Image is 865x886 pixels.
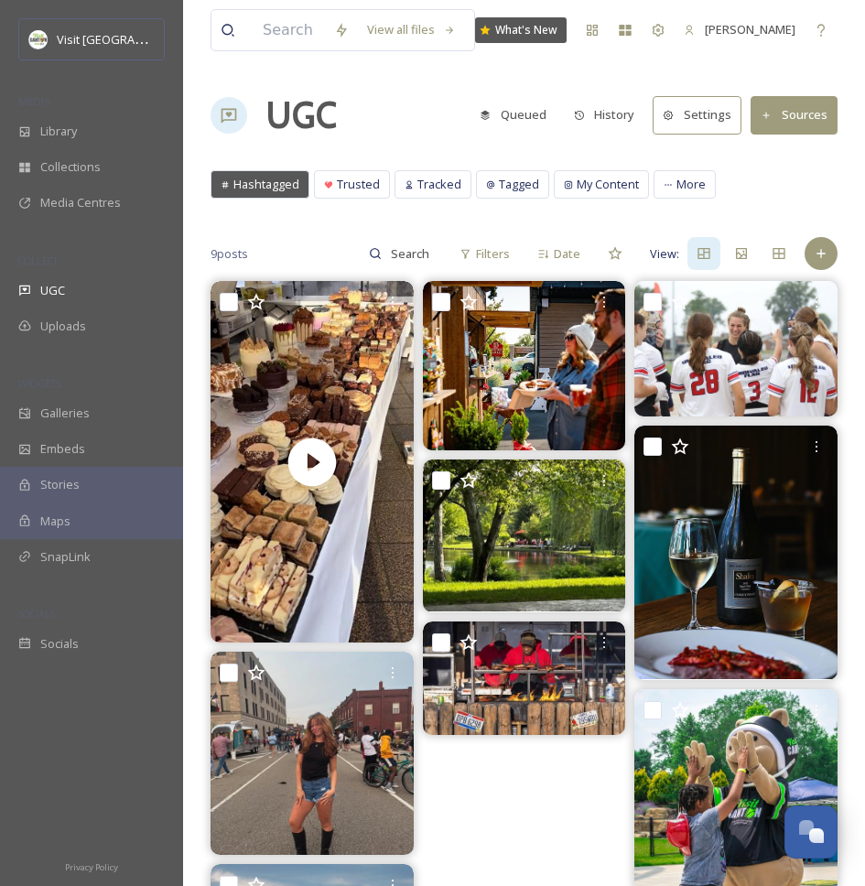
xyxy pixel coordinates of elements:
[40,318,86,335] span: Uploads
[653,96,741,134] button: Settings
[40,194,121,211] span: Media Centres
[40,513,70,530] span: Maps
[40,158,101,176] span: Collections
[751,96,838,134] button: Sources
[634,426,838,679] img: 482731513_18483102070031743_8828638185135209140_n.jpg
[29,30,48,49] img: download.jpeg
[40,282,65,299] span: UGC
[211,245,248,263] span: 9 posts
[358,12,465,48] a: View all files
[18,254,58,267] span: COLLECT
[634,281,838,416] img: 506288940_17848402953490536_2676693309336968814_n.jpg
[565,97,654,133] a: History
[577,176,639,193] span: My Content
[233,176,299,193] span: Hashtagged
[40,405,90,422] span: Galleries
[650,245,679,263] span: View:
[565,97,644,133] button: History
[211,281,414,643] video: Our best St Ives by miles! Thank you!!! 🥰 #fyp #baking #farmersmarket #cake #brownie #foodporn #f...
[57,30,199,48] span: Visit [GEOGRAPHIC_DATA]
[475,17,567,43] a: What's New
[337,176,380,193] span: Trusted
[423,459,626,611] img: 505380314_10161303616613240_3141737906268485426_n.jpg
[476,245,510,263] span: Filters
[40,440,85,458] span: Embeds
[382,235,441,272] input: Search
[254,10,325,50] input: Search your library
[653,96,751,134] a: Settings
[40,635,79,653] span: Socials
[675,12,805,48] a: [PERSON_NAME]
[211,652,414,855] img: 504445902_18507441946030814_3104828253963628237_n.jpg
[265,88,337,143] a: UGC
[211,281,414,643] img: thumbnail
[40,123,77,140] span: Library
[18,94,50,108] span: MEDIA
[499,176,539,193] span: Tagged
[40,548,91,566] span: SnapLink
[423,281,626,450] img: 469520229_18428601550073741_2638816915584616352_n.jpg
[784,805,838,859] button: Open Chat
[18,376,60,390] span: WIDGETS
[705,21,795,38] span: [PERSON_NAME]
[65,861,118,873] span: Privacy Policy
[470,97,556,133] button: Queued
[470,97,565,133] a: Queued
[423,621,626,736] img: 501283425_18461587159076963_1591761387706808671_n.jpg
[65,855,118,877] a: Privacy Policy
[18,607,55,621] span: SOCIALS
[40,476,80,493] span: Stories
[554,245,580,263] span: Date
[676,176,706,193] span: More
[417,176,461,193] span: Tracked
